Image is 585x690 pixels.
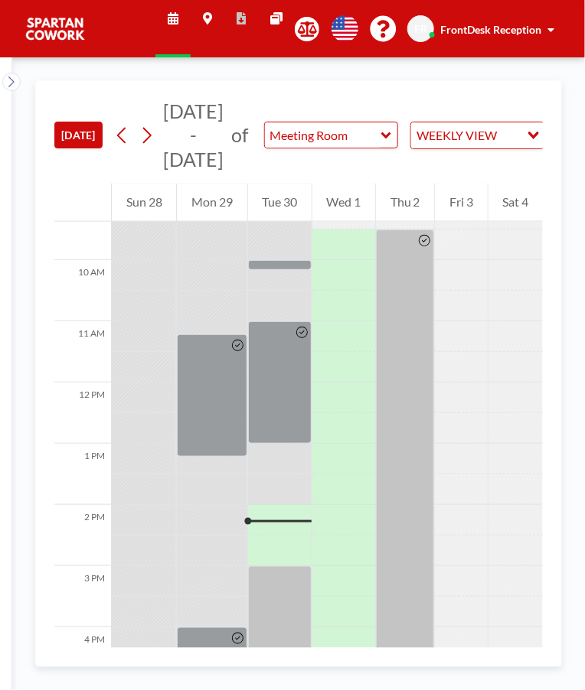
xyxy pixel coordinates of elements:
div: 10 AM [54,260,111,321]
input: Search for option [502,125,518,145]
span: [DATE] - [DATE] [163,99,224,171]
div: Mon 29 [177,184,247,222]
div: Wed 1 [312,184,375,222]
div: 2 PM [54,505,111,566]
div: Fri 3 [435,184,487,222]
img: organization-logo [25,14,86,44]
div: Sun 28 [112,184,176,222]
div: Sat 4 [489,184,543,222]
button: [DATE] [54,122,103,148]
div: 4 PM [54,627,111,688]
div: Tue 30 [248,184,312,222]
div: 1 PM [54,444,111,505]
span: FR [414,22,427,36]
span: of [231,123,248,147]
span: FrontDesk Reception [440,23,541,36]
span: WEEKLY VIEW [414,125,501,145]
div: 9 AM [54,199,111,260]
div: Search for option [411,122,544,148]
input: Meeting Room [265,122,382,148]
div: 11 AM [54,321,111,382]
div: 3 PM [54,566,111,627]
div: Thu 2 [376,184,434,222]
div: 12 PM [54,382,111,444]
